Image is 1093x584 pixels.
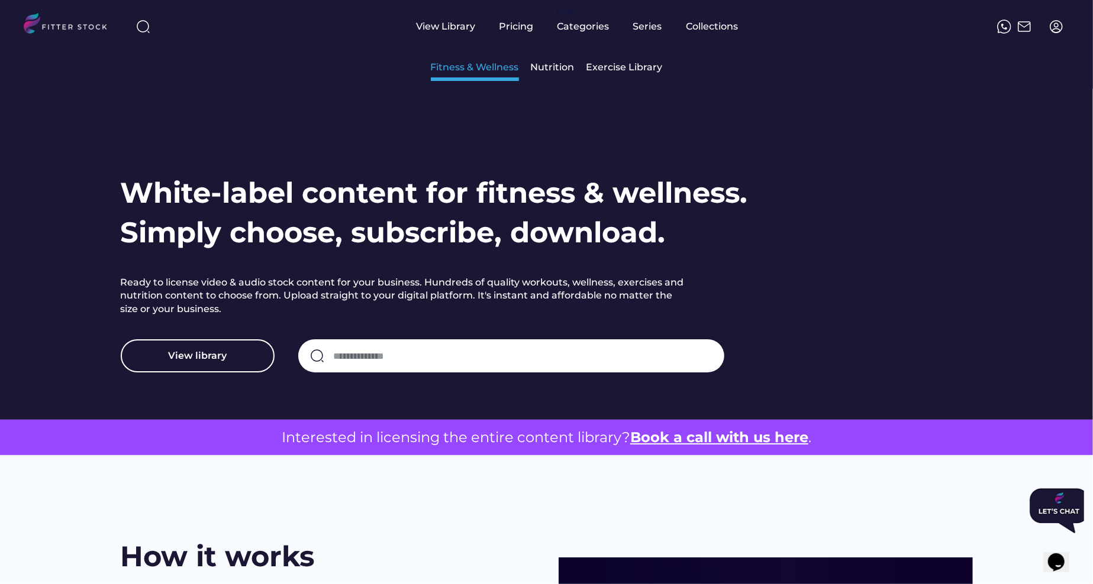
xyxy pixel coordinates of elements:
img: search-normal%203.svg [136,20,150,34]
iframe: chat widget [1043,537,1081,572]
div: Categories [557,20,610,33]
img: Frame%2051.svg [1017,20,1031,34]
a: Book a call with us here [630,429,808,446]
div: Collections [686,20,739,33]
div: View Library [417,20,476,33]
div: Fitness & Wellness [431,61,519,74]
h2: How it works [121,537,315,576]
button: View library [121,339,275,372]
img: LOGO.svg [24,13,117,37]
div: Series [633,20,663,33]
img: profile-circle.svg [1049,20,1063,34]
img: search-normal.svg [310,349,324,363]
div: fvck [557,6,573,18]
iframe: chat widget [1025,484,1084,538]
h1: White-label content for fitness & wellness. Simply choose, subscribe, download. [121,173,748,252]
img: meteor-icons_whatsapp%20%281%29.svg [997,20,1011,34]
div: Exercise Library [586,61,663,74]
h2: Ready to license video & audio stock content for your business. Hundreds of quality workouts, wel... [121,276,689,316]
img: Chat attention grabber [5,5,64,50]
div: Pricing [499,20,534,33]
div: Nutrition [531,61,575,74]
